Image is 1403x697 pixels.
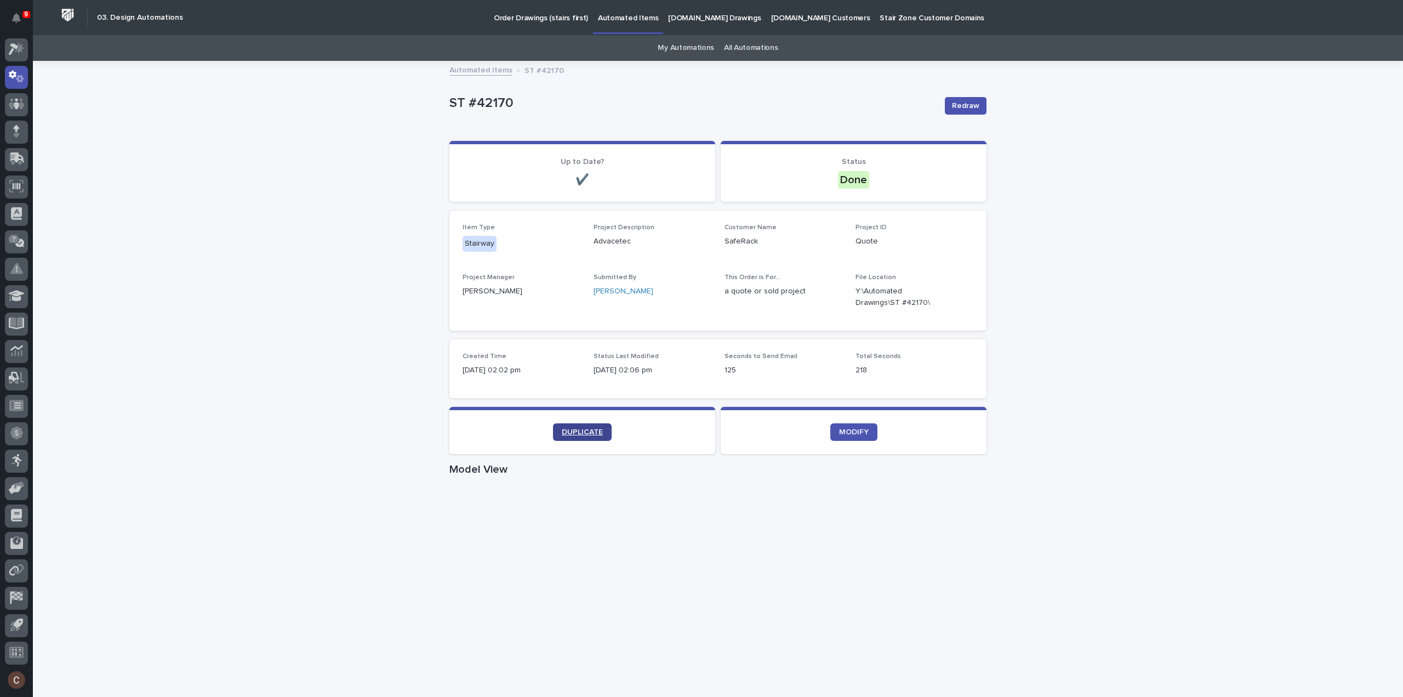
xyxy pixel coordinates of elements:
[14,13,28,31] div: Notifications9
[5,668,28,692] button: users-avatar
[463,224,495,231] span: Item Type
[524,64,564,76] p: ST #42170
[952,100,979,111] span: Redraw
[856,236,973,247] p: Quote
[463,173,702,186] p: ✔️
[449,95,936,111] p: ST #42170
[5,7,28,30] button: Notifications
[594,286,653,297] a: [PERSON_NAME]
[856,224,887,231] span: Project ID
[856,286,947,309] : Y:\Automated Drawings\ST #42170\
[725,274,780,281] span: This Order is For...
[594,365,711,376] p: [DATE] 02:06 pm
[725,353,797,360] span: Seconds to Send Email
[594,353,659,360] span: Status Last Modified
[658,35,714,61] a: My Automations
[562,428,603,436] span: DUPLICATE
[725,236,842,247] p: SafeRack
[856,353,901,360] span: Total Seconds
[463,353,506,360] span: Created Time
[839,428,869,436] span: MODIFY
[842,158,866,166] span: Status
[725,224,777,231] span: Customer Name
[725,286,842,297] p: a quote or sold project
[724,35,778,61] a: All Automations
[725,365,842,376] p: 125
[838,171,869,189] div: Done
[945,97,986,115] button: Redraw
[856,274,896,281] span: File Location
[463,236,497,252] div: Stairway
[449,63,512,76] a: Automated Items
[58,5,78,25] img: Workspace Logo
[24,10,28,18] p: 9
[594,274,636,281] span: Submitted By
[463,274,515,281] span: Project Manager
[830,423,877,441] a: MODIFY
[463,286,580,297] p: [PERSON_NAME]
[463,365,580,376] p: [DATE] 02:02 pm
[553,423,612,441] a: DUPLICATE
[594,224,654,231] span: Project Description
[561,158,604,166] span: Up to Date?
[594,236,711,247] p: Advacetec
[97,13,183,22] h2: 03. Design Automations
[856,365,973,376] p: 218
[449,463,986,476] h1: Model View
